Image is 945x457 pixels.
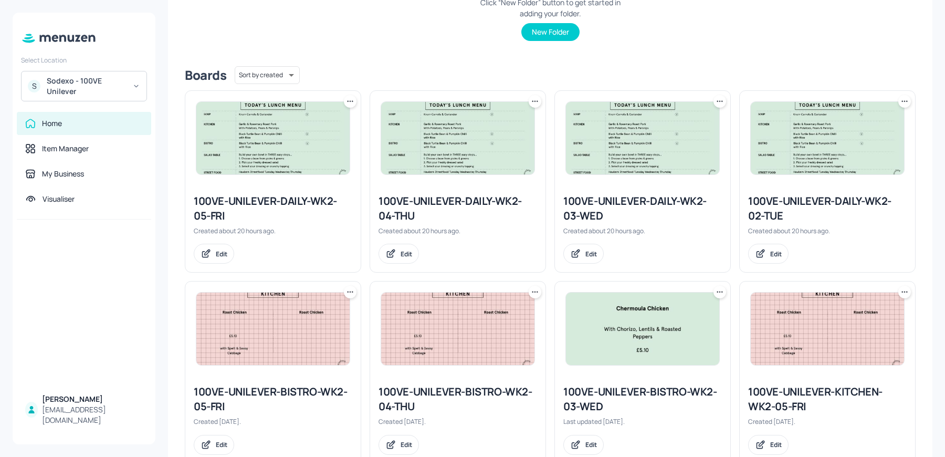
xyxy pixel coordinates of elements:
[379,417,537,426] div: Created [DATE].
[381,102,534,174] img: 2025-09-09-1757428317070dkya1uwlze.jpeg
[42,394,143,404] div: [PERSON_NAME]
[42,143,89,154] div: Item Manager
[21,56,147,65] div: Select Location
[563,385,722,414] div: 100VE-UNILEVER-BISTRO-WK2-03-WED
[28,80,40,92] div: S
[379,194,537,223] div: 100VE-UNILEVER-DAILY-WK2-04-THU
[194,194,352,223] div: 100VE-UNILEVER-DAILY-WK2-05-FRI
[194,226,352,235] div: Created about 20 hours ago.
[770,250,782,258] div: Edit
[381,293,534,365] img: 2025-08-30-1756546222576n0m0l4jn65j.jpeg
[401,250,412,258] div: Edit
[748,226,907,235] div: Created about 20 hours ago.
[751,102,904,174] img: 2025-09-09-1757428317070dkya1uwlze.jpeg
[748,417,907,426] div: Created [DATE].
[563,226,722,235] div: Created about 20 hours ago.
[216,440,227,449] div: Edit
[748,385,907,414] div: 100VE-UNILEVER-KITCHEN-WK2-05-FRI
[566,102,719,174] img: 2025-09-09-1757428317070dkya1uwlze.jpeg
[563,417,722,426] div: Last updated [DATE].
[563,194,722,223] div: 100VE-UNILEVER-DAILY-WK2-03-WED
[196,293,350,365] img: 2025-08-30-1756546222576n0m0l4jn65j.jpeg
[216,250,227,258] div: Edit
[585,440,597,449] div: Edit
[751,293,904,365] img: 2025-08-30-1756546222576n0m0l4jn65j.jpeg
[585,250,597,258] div: Edit
[235,65,300,86] div: Sort by created
[42,118,62,129] div: Home
[42,404,143,425] div: [EMAIL_ADDRESS][DOMAIN_NAME]
[185,67,226,84] div: Boards
[196,102,350,174] img: 2025-09-09-1757428317070dkya1uwlze.jpeg
[43,194,75,204] div: Visualiser
[42,169,84,179] div: My Business
[194,385,352,414] div: 100VE-UNILEVER-BISTRO-WK2-05-FRI
[748,194,907,223] div: 100VE-UNILEVER-DAILY-WK2-02-TUE
[566,293,719,365] img: 2025-09-08-1757336817464s24mlfif0cb.jpeg
[770,440,782,449] div: Edit
[379,226,537,235] div: Created about 20 hours ago.
[521,23,580,41] button: New Folder
[47,76,126,97] div: Sodexo - 100VE Unilever
[194,417,352,426] div: Created [DATE].
[379,385,537,414] div: 100VE-UNILEVER-BISTRO-WK2-04-THU
[401,440,412,449] div: Edit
